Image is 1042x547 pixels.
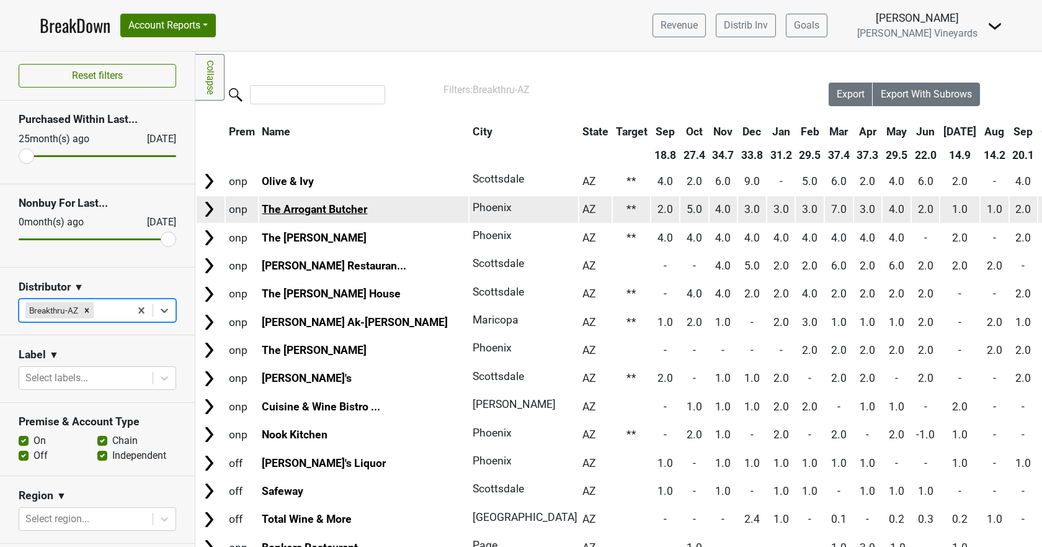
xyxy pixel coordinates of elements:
[981,144,1009,166] th: 14.2
[802,316,817,328] span: 3.0
[715,316,731,328] span: 1.0
[693,344,696,356] span: -
[582,457,596,469] span: AZ
[889,203,904,215] span: 4.0
[262,287,401,300] a: The [PERSON_NAME] House
[715,485,731,497] span: 1.0
[715,428,731,441] span: 1.0
[473,482,524,495] span: Scottsdale
[33,433,46,448] label: On
[952,175,968,188] span: 2.0
[918,372,933,384] span: 2.0
[860,232,875,244] span: 4.0
[262,232,367,244] a: The [PERSON_NAME]
[1015,316,1031,328] span: 1.0
[582,203,596,215] span: AZ
[940,120,979,143] th: Jul: activate to sort column ascending
[710,120,737,143] th: Nov: activate to sort column ascending
[987,203,1002,215] span: 1.0
[200,369,218,388] img: Arrow right
[582,485,596,497] span: AZ
[582,232,596,244] span: AZ
[918,485,933,497] span: 1.0
[715,372,731,384] span: 1.0
[582,344,596,356] span: AZ
[200,228,218,247] img: Arrow right
[889,175,904,188] span: 4.0
[226,281,258,307] td: onp
[993,175,996,188] span: -
[226,477,258,504] td: off
[912,120,940,143] th: Jun: activate to sort column ascending
[738,144,766,166] th: 33.8
[715,457,731,469] span: 1.0
[796,144,824,166] th: 29.5
[657,316,673,328] span: 1.0
[652,14,706,37] a: Revenue
[825,120,853,143] th: Mar: activate to sort column ascending
[687,287,702,300] span: 4.0
[958,316,961,328] span: -
[831,175,847,188] span: 6.0
[744,260,760,272] span: 5.0
[767,120,795,143] th: Jan: activate to sort column ascending
[1015,457,1031,469] span: 1.0
[837,88,865,100] span: Export
[195,54,225,101] a: Collapse
[987,19,1002,34] img: Dropdown Menu
[470,120,572,143] th: City: activate to sort column ascending
[19,281,71,294] h3: Distributor
[226,365,258,392] td: onp
[831,513,847,525] span: 0.1
[889,260,904,272] span: 6.0
[744,513,760,525] span: 2.4
[889,400,904,413] span: 1.0
[802,457,817,469] span: 1.0
[773,457,789,469] span: 1.0
[1015,232,1031,244] span: 2.0
[780,344,783,356] span: -
[883,120,911,143] th: May: activate to sort column ascending
[924,400,927,413] span: -
[262,485,303,497] a: Safeway
[987,316,1002,328] span: 2.0
[786,14,827,37] a: Goals
[1015,344,1031,356] span: 2.0
[750,485,754,497] span: -
[802,260,817,272] span: 2.0
[958,485,961,497] span: -
[1022,428,1025,441] span: -
[226,120,258,143] th: Prem: activate to sort column ascending
[664,287,667,300] span: -
[582,260,596,272] span: AZ
[1015,203,1031,215] span: 2.0
[120,14,216,37] button: Account Reports
[744,287,760,300] span: 2.0
[262,316,448,328] a: [PERSON_NAME] Ak-[PERSON_NAME]
[860,344,875,356] span: 2.0
[918,287,933,300] span: 2.0
[473,454,512,467] span: Phoenix
[958,344,961,356] span: -
[200,510,218,529] img: Arrow right
[473,173,524,185] span: Scottsdale
[200,172,218,191] img: Arrow right
[473,427,512,439] span: Phoenix
[579,120,612,143] th: State: activate to sort column ascending
[710,144,737,166] th: 34.7
[200,482,218,500] img: Arrow right
[802,175,817,188] span: 5.0
[918,203,933,215] span: 2.0
[582,287,596,300] span: AZ
[860,287,875,300] span: 2.0
[773,316,789,328] span: 2.0
[854,144,882,166] th: 37.3
[808,428,811,441] span: -
[889,485,904,497] span: 1.0
[825,144,853,166] th: 37.4
[773,203,789,215] span: 3.0
[860,260,875,272] span: 2.0
[993,428,996,441] span: -
[866,513,869,525] span: -
[33,448,48,463] label: Off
